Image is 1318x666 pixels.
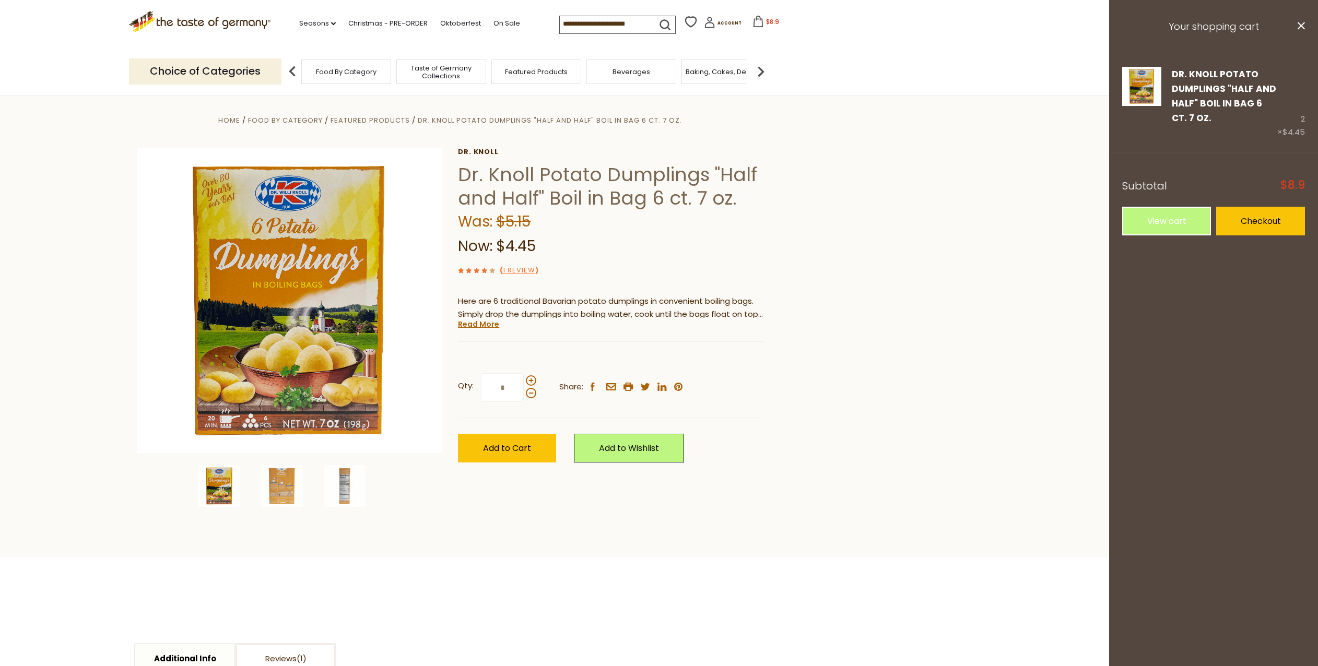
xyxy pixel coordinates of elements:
[559,380,583,394] span: Share:
[440,18,481,29] a: Oktoberfest
[458,236,492,256] label: Now:
[1282,126,1305,137] span: $4.45
[1122,67,1161,106] img: Dr. Knoll Potato Dumplings "Half and Half" Boil in Bag
[458,379,474,393] strong: Qty:
[316,68,376,76] a: Food By Category
[458,434,556,462] button: Add to Cart
[331,115,410,125] a: Featured Products
[299,18,336,29] a: Seasons
[1277,67,1305,139] div: 2 ×
[1172,68,1276,125] a: Dr. Knoll Potato Dumplings "Half and Half" Boil in Bag 6 ct. 7 oz.
[1280,180,1305,191] span: $8.9
[704,17,742,32] a: Account
[324,465,366,507] img: Dr. Knoll Potato Dumplings "Half and Half" Boil in Bag 6 ct. 7 oz.
[458,319,499,329] a: Read More
[493,18,520,29] a: On Sale
[481,373,524,402] input: Qty:
[613,68,650,76] a: Beverages
[717,20,742,26] span: Account
[348,18,428,29] a: Christmas - PRE-ORDER
[500,265,538,275] span: ( )
[574,434,684,462] a: Add to Wishlist
[1216,207,1305,235] a: Checkout
[750,61,771,82] img: next arrow
[458,211,492,232] label: Was:
[744,16,788,31] button: $8.9
[198,465,240,507] img: Dr. Knoll Potato Dumplings "Half and Half" Boil in Bag
[137,148,442,453] img: Dr. Knoll Potato Dumplings "Half and Half" Boil in Bag
[458,148,763,156] a: Dr. Knoll
[399,64,483,80] a: Taste of Germany Collections
[282,61,303,82] img: previous arrow
[505,68,568,76] a: Featured Products
[248,115,323,125] a: Food By Category
[496,211,531,232] span: $5.15
[218,115,240,125] a: Home
[503,265,535,276] a: 1 Review
[1122,179,1167,193] span: Subtotal
[129,58,281,84] p: Choice of Categories
[496,236,536,256] span: $4.45
[766,17,779,26] span: $8.9
[483,442,531,454] span: Add to Cart
[458,295,763,321] p: Here are 6 traditional Bavarian potato dumplings in convenient boiling bags. Simply drop the dump...
[418,115,682,125] a: Dr. Knoll Potato Dumplings "Half and Half" Boil in Bag 6 ct. 7 oz.
[1122,67,1161,139] a: Dr. Knoll Potato Dumplings "Half and Half" Boil in Bag
[686,68,767,76] a: Baking, Cakes, Desserts
[1122,207,1211,235] a: View cart
[261,465,303,507] img: Dr. Knoll Potato Dumplings "Half and Half" Boil in Bag 6 ct. 7 oz.
[458,163,763,210] h1: Dr. Knoll Potato Dumplings "Half and Half" Boil in Bag 6 ct. 7 oz.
